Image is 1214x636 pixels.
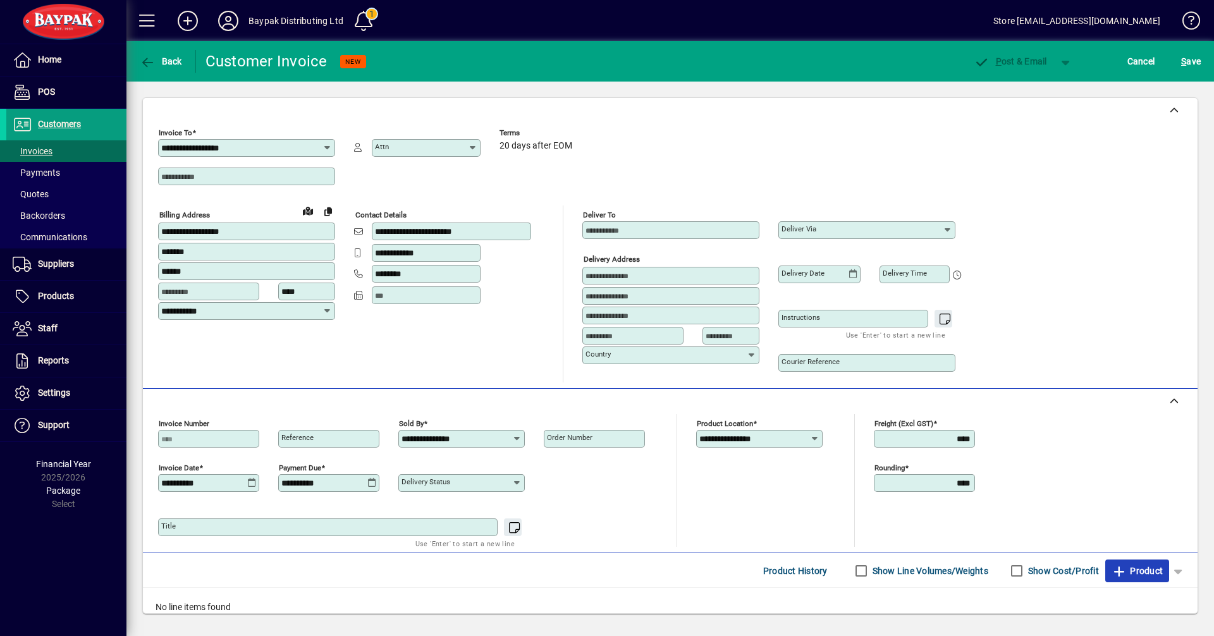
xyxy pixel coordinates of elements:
span: Home [38,54,61,64]
mat-label: Invoice number [159,419,209,428]
a: Products [6,281,126,312]
button: Product [1105,560,1169,582]
mat-label: Instructions [782,313,820,322]
span: Product History [763,561,828,581]
button: Add [168,9,208,32]
span: Payments [13,168,60,178]
span: Products [38,291,74,301]
button: Post & Email [967,50,1053,73]
mat-label: Product location [697,419,753,428]
a: Suppliers [6,248,126,280]
label: Show Cost/Profit [1026,565,1099,577]
mat-label: Freight (excl GST) [874,419,933,428]
button: Copy to Delivery address [318,201,338,221]
span: Settings [38,388,70,398]
a: Quotes [6,183,126,205]
mat-label: Payment due [279,463,321,472]
span: Invoices [13,146,52,156]
mat-label: Sold by [399,419,424,428]
mat-label: Invoice date [159,463,199,472]
div: Baypak Distributing Ltd [248,11,343,31]
mat-label: Delivery status [402,477,450,486]
span: POS [38,87,55,97]
span: NEW [345,58,361,66]
span: Product [1112,561,1163,581]
mat-label: Delivery date [782,269,825,278]
span: S [1181,56,1186,66]
mat-label: Invoice To [159,128,192,137]
span: Reports [38,355,69,365]
a: Backorders [6,205,126,226]
span: ost & Email [974,56,1047,66]
button: Cancel [1124,50,1158,73]
mat-label: Reference [281,433,314,442]
span: Suppliers [38,259,74,269]
a: Support [6,410,126,441]
mat-label: Country [586,350,611,358]
div: Customer Invoice [205,51,328,71]
mat-label: Attn [375,142,389,151]
a: Reports [6,345,126,377]
span: 20 days after EOM [500,141,572,151]
button: Product History [758,560,833,582]
span: Support [38,420,70,430]
span: ave [1181,51,1201,71]
mat-label: Order number [547,433,592,442]
mat-label: Title [161,522,176,530]
mat-label: Deliver To [583,211,616,219]
mat-label: Delivery time [883,269,927,278]
span: Cancel [1127,51,1155,71]
app-page-header-button: Back [126,50,196,73]
span: Financial Year [36,459,91,469]
a: Communications [6,226,126,248]
span: Communications [13,232,87,242]
span: Customers [38,119,81,129]
button: Back [137,50,185,73]
button: Profile [208,9,248,32]
span: Quotes [13,189,49,199]
mat-label: Deliver via [782,224,816,233]
mat-label: Rounding [874,463,905,472]
a: Home [6,44,126,76]
a: Knowledge Base [1173,3,1198,44]
span: Back [140,56,182,66]
a: View on map [298,200,318,221]
span: Staff [38,323,58,333]
span: Backorders [13,211,65,221]
a: POS [6,76,126,108]
span: Terms [500,129,575,137]
mat-label: Courier Reference [782,357,840,366]
mat-hint: Use 'Enter' to start a new line [846,327,945,342]
div: No line items found [143,588,1198,627]
a: Payments [6,162,126,183]
button: Save [1178,50,1204,73]
span: P [996,56,1002,66]
div: Store [EMAIL_ADDRESS][DOMAIN_NAME] [993,11,1160,31]
a: Staff [6,313,126,345]
a: Invoices [6,140,126,162]
mat-hint: Use 'Enter' to start a new line [415,536,515,551]
label: Show Line Volumes/Weights [870,565,988,577]
span: Package [46,486,80,496]
a: Settings [6,377,126,409]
